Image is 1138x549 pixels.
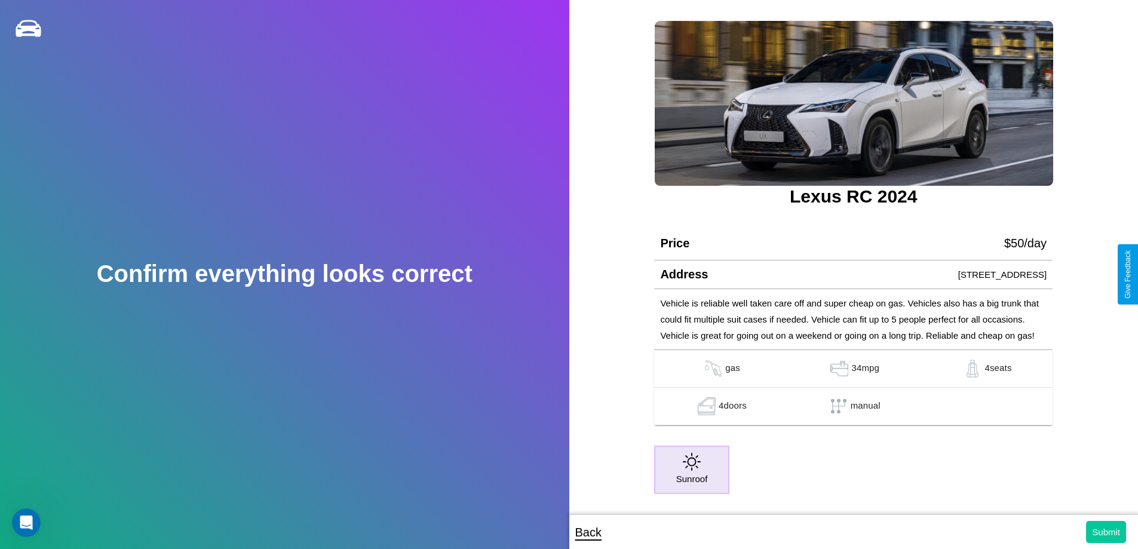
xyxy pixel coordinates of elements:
h2: Confirm everything looks correct [97,260,473,287]
div: Give Feedback [1124,250,1132,299]
h4: Price [660,237,689,250]
p: 34 mpg [851,360,879,378]
img: gas [961,360,984,378]
h3: Lexus RC 2024 [654,186,1053,207]
p: 4 doors [719,397,747,415]
h4: Address [660,268,708,281]
table: simple table [654,350,1053,425]
p: 4 seats [984,360,1011,378]
p: gas [725,360,740,378]
p: Sunroof [676,471,708,487]
p: [STREET_ADDRESS] [958,266,1047,283]
p: manual [851,397,881,415]
img: gas [827,360,851,378]
p: $ 50 /day [1004,232,1047,254]
p: Back [575,522,602,543]
img: gas [695,397,719,415]
p: Vehicle is reliable well taken care off and super cheap on gas. Vehicles also has a big trunk tha... [660,295,1047,343]
button: Submit [1086,521,1126,543]
img: gas [701,360,725,378]
iframe: Intercom live chat [12,508,41,537]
